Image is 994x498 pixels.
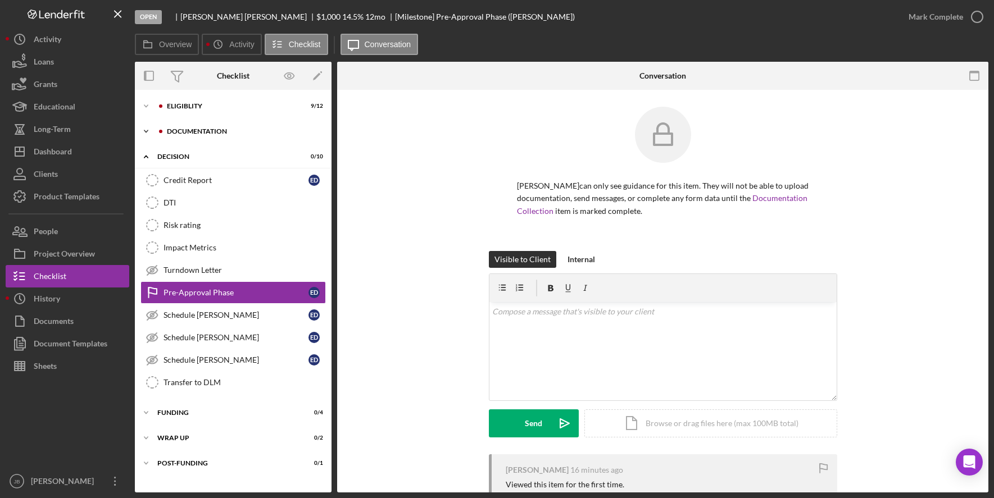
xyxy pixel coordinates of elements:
button: Document Templates [6,332,129,355]
div: Mark Complete [909,6,963,28]
a: Credit ReportED [140,169,326,191]
div: E D [308,287,320,298]
button: Educational [6,95,129,118]
p: [PERSON_NAME] can only see guidance for this item. They will not be able to upload documentation,... [517,180,809,217]
a: Clients [6,163,129,185]
div: Grants [34,73,57,98]
a: Transfer to DLM [140,371,326,394]
div: Turndown Letter [164,266,325,275]
div: Dashboard [34,140,72,166]
div: 0 / 1 [303,460,323,467]
button: Documents [6,310,129,332]
a: Product Templates [6,185,129,208]
button: Checklist [6,265,129,287]
div: History [34,287,60,313]
button: JB[PERSON_NAME] [6,470,129,492]
div: Internal [568,251,595,268]
div: Documentation [167,128,317,135]
button: Loans [6,51,129,73]
a: History [6,287,129,310]
a: Schedule [PERSON_NAME]ED [140,304,326,326]
button: Internal [562,251,601,268]
button: Mark Complete [897,6,988,28]
div: [PERSON_NAME] [PERSON_NAME] [180,12,316,21]
button: Activity [202,34,261,55]
div: Viewed this item for the first time. [506,480,624,489]
a: Risk rating [140,214,326,236]
div: 9 / 12 [303,103,323,109]
button: Grants [6,73,129,95]
div: 14.5 % [342,12,364,21]
div: Documents [34,310,74,335]
div: Visible to Client [494,251,551,268]
div: E D [308,309,320,321]
div: People [34,220,58,245]
a: Turndown Letter [140,259,326,281]
div: 0 / 2 [303,435,323,441]
a: Impact Metrics [140,236,326,259]
button: Visible to Client [489,251,556,268]
div: E D [308,354,320,365]
label: Overview [159,40,192,49]
button: Activity [6,28,129,51]
button: Conversation [341,34,419,55]
div: Open Intercom Messenger [956,449,983,476]
label: Activity [229,40,254,49]
div: Educational [34,95,75,121]
div: Funding [157,409,295,416]
button: Long-Term [6,118,129,140]
div: Checklist [217,71,249,80]
div: Project Overview [34,243,95,268]
text: JB [13,478,20,485]
div: [Milestone] Pre-Approval Phase ([PERSON_NAME]) [395,12,575,21]
div: Schedule [PERSON_NAME] [164,355,308,364]
a: Schedule [PERSON_NAME]ED [140,349,326,371]
div: E D [308,175,320,186]
div: Wrap up [157,435,295,441]
div: [PERSON_NAME] [28,470,101,495]
time: 2025-09-25 21:05 [570,465,623,474]
div: Schedule [PERSON_NAME] [164,310,308,319]
button: Checklist [265,34,328,55]
div: Pre-Approval Phase [164,288,308,297]
label: Conversation [365,40,411,49]
button: Overview [135,34,199,55]
span: $1,000 [316,12,341,21]
button: Project Overview [6,243,129,265]
div: Activity [34,28,61,53]
div: Checklist [34,265,66,290]
div: Sheets [34,355,57,380]
div: E D [308,332,320,343]
div: Clients [34,163,58,188]
button: Sheets [6,355,129,377]
div: Long-Term [34,118,71,143]
div: Transfer to DLM [164,378,325,387]
a: DTI [140,191,326,214]
div: Schedule [PERSON_NAME] [164,333,308,342]
div: 0 / 4 [303,409,323,416]
div: Post-Funding [157,460,295,467]
div: Open [135,10,162,24]
div: Credit Report [164,176,308,185]
div: 0 / 10 [303,153,323,160]
a: Pre-Approval PhaseED [140,281,326,304]
label: Checklist [289,40,321,49]
button: Send [489,409,579,437]
div: Decision [157,153,295,160]
div: Product Templates [34,185,99,211]
div: DTI [164,198,325,207]
div: [PERSON_NAME] [506,465,569,474]
button: People [6,220,129,243]
button: Dashboard [6,140,129,163]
